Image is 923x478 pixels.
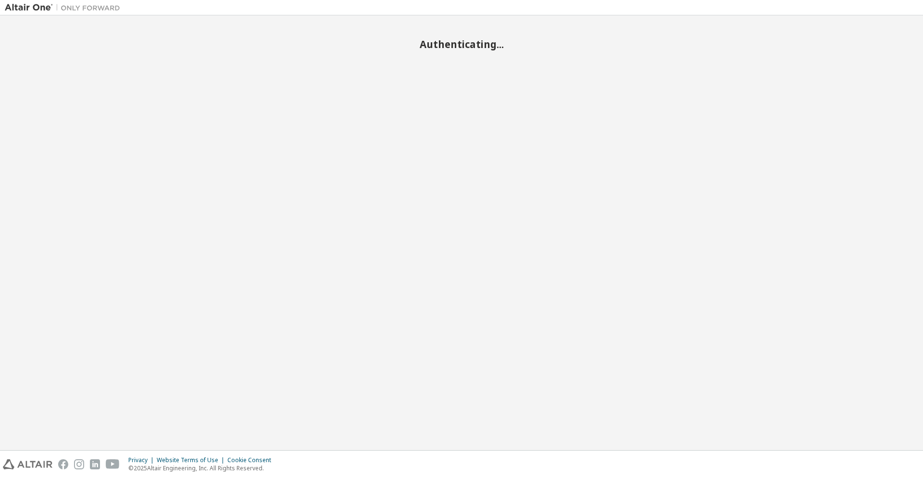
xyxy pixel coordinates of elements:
div: Privacy [128,456,157,464]
img: facebook.svg [58,459,68,469]
p: © 2025 Altair Engineering, Inc. All Rights Reserved. [128,464,277,472]
img: Altair One [5,3,125,12]
div: Cookie Consent [227,456,277,464]
img: altair_logo.svg [3,459,52,469]
img: linkedin.svg [90,459,100,469]
img: instagram.svg [74,459,84,469]
div: Website Terms of Use [157,456,227,464]
h2: Authenticating... [5,38,918,50]
img: youtube.svg [106,459,120,469]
